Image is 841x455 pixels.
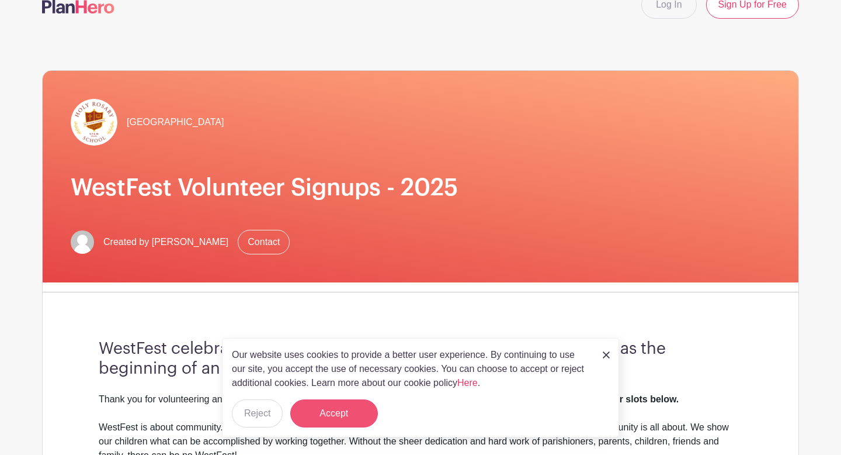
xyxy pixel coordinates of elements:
span: [GEOGRAPHIC_DATA] [127,115,224,129]
a: Contact [238,230,290,254]
img: close_button-5f87c8562297e5c2d7936805f587ecaba9071eb48480494691a3f1689db116b3.svg [603,351,610,359]
img: hr-logo-circle.png [71,99,117,146]
div: Thank you for volunteering and helping make WestFest a success! [99,392,742,406]
p: Our website uses cookies to provide a better user experience. By continuing to use our site, you ... [232,348,590,390]
a: Here [457,378,478,388]
button: Accept [290,399,378,428]
h1: WestFest Volunteer Signups - 2025 [71,174,770,202]
button: Reject [232,399,283,428]
span: Created by [PERSON_NAME] [103,235,228,249]
img: default-ce2991bfa6775e67f084385cd625a349d9dcbb7a52a09fb2fda1e96e2d18dcdb.png [71,230,94,254]
h3: WestFest celebrates the culmination of a summer well spent, as well as the beginning of an exciti... [99,339,742,378]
